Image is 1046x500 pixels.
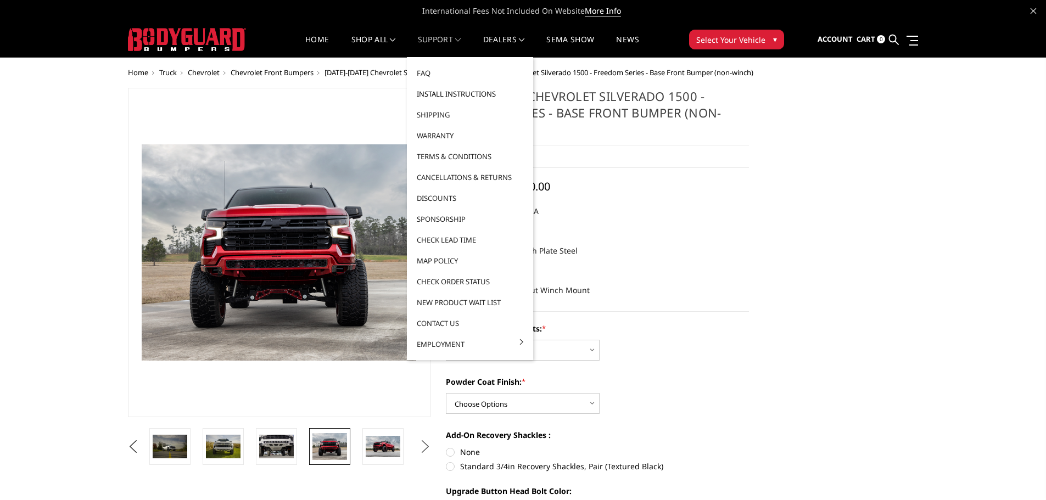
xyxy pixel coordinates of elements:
[483,36,525,57] a: Dealers
[446,376,749,387] label: Powder Coat Finish:
[689,30,784,49] button: Select Your Vehicle
[188,68,220,77] a: Chevrolet
[616,36,639,57] a: News
[366,436,400,457] img: 2022-2025 Chevrolet Silverado 1500 - Freedom Series - Base Front Bumper (non-winch)
[411,125,529,146] a: Warranty
[446,323,749,334] label: Parking Sensors Cutouts:
[418,36,461,57] a: Support
[411,146,529,167] a: Terms & Conditions
[417,439,433,455] button: Next
[153,435,187,458] img: 2022-2025 Chevrolet Silverado 1500 - Freedom Series - Base Front Bumper (non-winch)
[128,28,246,51] img: BODYGUARD BUMPERS
[991,447,1046,500] iframe: Chat Widget
[411,292,529,313] a: New Product Wait List
[411,83,529,104] a: Install Instructions
[411,313,529,334] a: Contact Us
[462,68,753,77] span: [DATE]-[DATE] Chevrolet Silverado 1500 - Freedom Series - Base Front Bumper (non-winch)
[411,104,529,125] a: Shipping
[446,88,749,145] h1: [DATE]-[DATE] Chevrolet Silverado 1500 - Freedom Series - Base Front Bumper (non-winch)
[446,460,749,472] label: Standard 3/4in Recovery Shackles, Pair (Textured Black)
[411,229,529,250] a: Check Lead Time
[857,34,875,44] span: Cart
[259,435,294,458] img: 2022-2025 Chevrolet Silverado 1500 - Freedom Series - Base Front Bumper (non-winch)
[231,68,314,77] a: Chevrolet Front Bumpers
[509,241,578,261] dd: Smooth Plate Steel
[818,25,853,54] a: Account
[411,188,529,209] a: Discounts
[446,485,749,497] label: Upgrade Button Head Bolt Color:
[312,433,347,460] img: 2022-2025 Chevrolet Silverado 1500 - Freedom Series - Base Front Bumper (non-winch)
[585,5,621,16] a: More Info
[773,33,777,45] span: ▾
[411,167,529,188] a: Cancellations & Returns
[128,88,431,417] a: 2022-2025 Chevrolet Silverado 1500 - Freedom Series - Base Front Bumper (non-winch)
[125,439,142,455] button: Previous
[877,35,885,43] span: 0
[351,36,396,57] a: shop all
[128,68,148,77] a: Home
[305,36,329,57] a: Home
[546,36,594,57] a: SEMA Show
[206,435,240,458] img: 2022-2025 Chevrolet Silverado 1500 - Freedom Series - Base Front Bumper (non-winch)
[411,271,529,292] a: Check Order Status
[509,280,590,300] dd: Without Winch Mount
[818,34,853,44] span: Account
[411,334,529,355] a: Employment
[411,250,529,271] a: MAP Policy
[446,446,749,458] label: None
[411,209,529,229] a: Sponsorship
[325,68,451,77] a: [DATE]-[DATE] Chevrolet Silverado 1500
[857,25,885,54] a: Cart 0
[159,68,177,77] a: Truck
[446,429,749,441] label: Add-On Recovery Shackles :
[696,34,765,46] span: Select Your Vehicle
[411,63,529,83] a: FAQ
